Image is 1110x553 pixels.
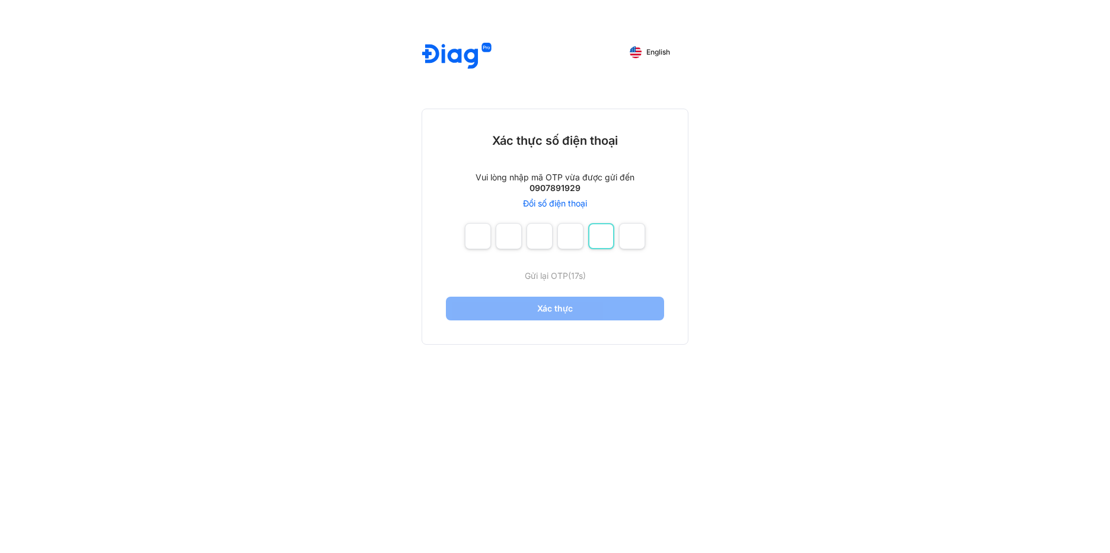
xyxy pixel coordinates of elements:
img: logo [422,43,492,71]
button: English [621,43,678,62]
button: Xác thực [446,297,664,320]
span: English [646,48,670,56]
div: Vui lòng nhập mã OTP vừa được gửi đến [476,172,634,183]
a: Đổi số điện thoại [523,198,587,209]
img: English [630,46,642,58]
div: 0907891929 [530,183,580,193]
div: Xác thực số điện thoại [492,133,618,148]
